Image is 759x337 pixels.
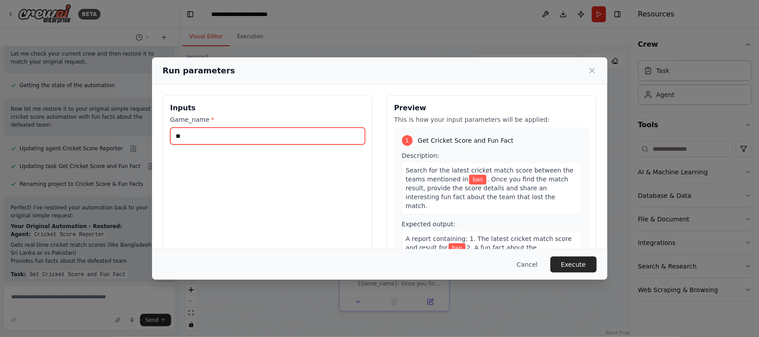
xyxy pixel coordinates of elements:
[170,103,365,113] h3: Inputs
[163,64,235,77] h2: Run parameters
[170,115,365,124] label: Game_name
[550,257,597,273] button: Execute
[469,175,486,185] span: Variable: Game_name
[418,136,514,145] span: Get Cricket Score and Fun Fact
[406,176,569,209] span: . Once you find the match result, provide the score details and share an interesting fun fact abo...
[406,244,577,313] span: 2. A fun fact about the defeated/losing team Example format: "Bangladesh vs Pakistan T20 - Pakist...
[406,167,574,183] span: Search for the latest cricket match score between the teams mentioned in
[402,221,456,228] span: Expected output:
[394,115,589,124] p: This is how your input parameters will be applied:
[510,257,545,273] button: Cancel
[402,152,439,159] span: Description:
[402,135,413,146] div: 1
[449,243,466,253] span: Variable: Game_name
[406,235,572,251] span: A report containing: 1. The latest cricket match score and result for
[394,103,589,113] h3: Preview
